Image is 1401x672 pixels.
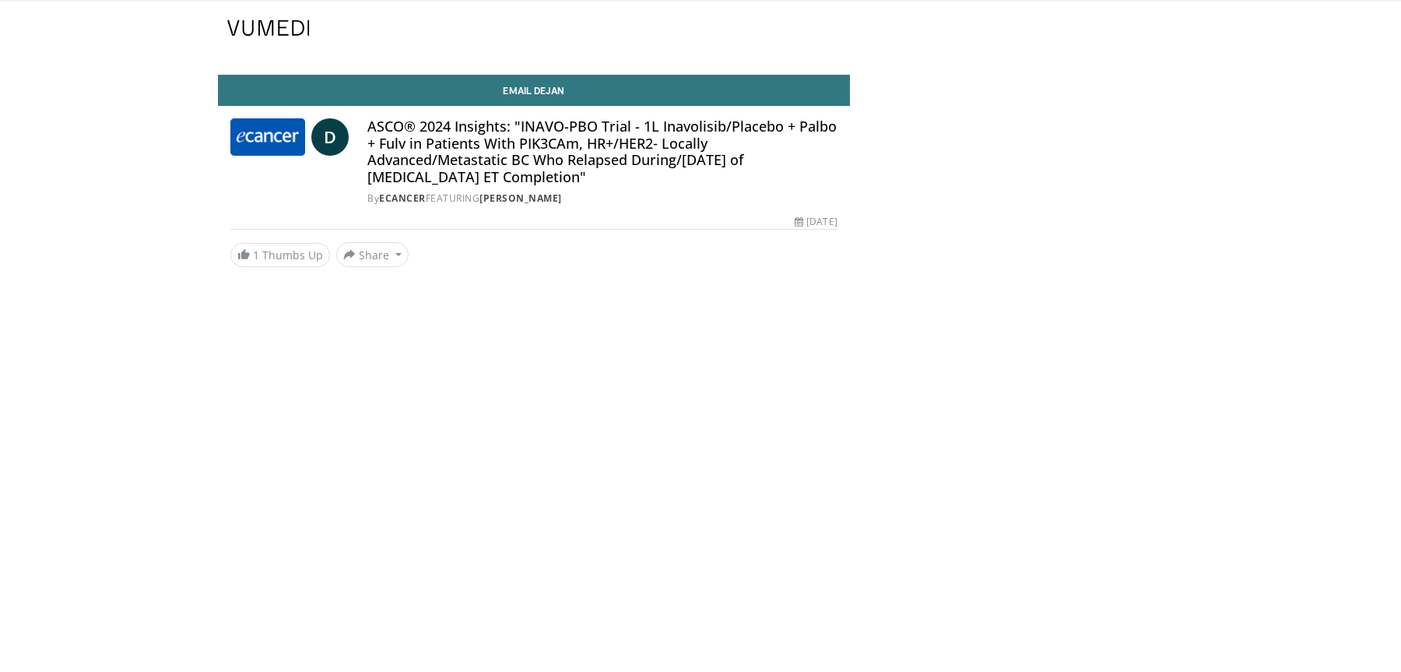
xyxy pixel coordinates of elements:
[367,192,837,206] div: By FEATURING
[253,248,259,262] span: 1
[230,118,305,156] img: ecancer
[795,215,837,229] div: [DATE]
[379,192,426,205] a: ecancer
[218,75,850,106] a: Email Dejan
[479,192,562,205] a: [PERSON_NAME]
[367,118,837,185] h4: ASCO® 2024 Insights: "INAVO-PBO Trial - 1L Inavolisib/Placebo + Palbo + Fulv in Patients With PIK...
[230,243,330,267] a: 1 Thumbs Up
[227,20,310,36] img: VuMedi Logo
[336,242,409,267] button: Share
[311,118,349,156] a: D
